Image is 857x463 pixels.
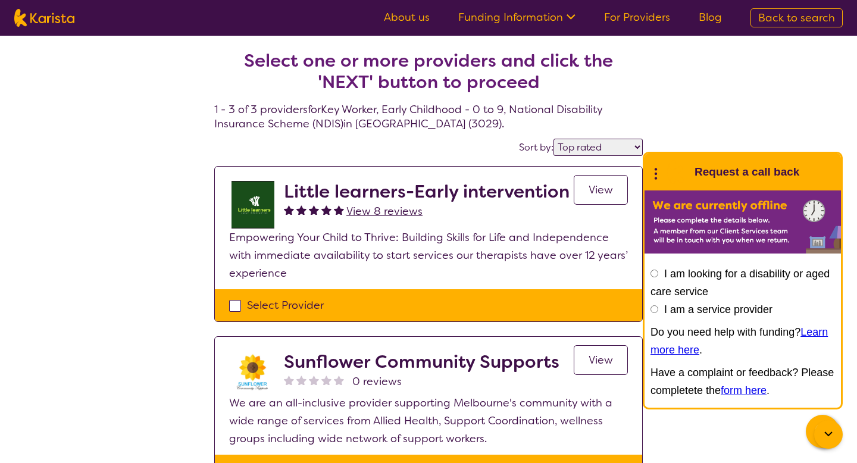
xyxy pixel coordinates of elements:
[284,181,570,202] h2: Little learners-Early intervention
[309,375,319,385] img: nonereviewstar
[321,375,331,385] img: nonereviewstar
[321,205,331,215] img: fullstar
[806,415,839,448] button: Channel Menu
[604,10,670,24] a: For Providers
[589,353,613,367] span: View
[334,375,344,385] img: nonereviewstar
[284,351,559,373] h2: Sunflower Community Supports
[758,11,835,25] span: Back to search
[296,205,306,215] img: fullstar
[229,181,277,229] img: f55hkdaos5cvjyfbzwno.jpg
[284,375,294,385] img: nonereviewstar
[384,10,430,24] a: About us
[695,163,799,181] h1: Request a call back
[650,268,830,298] label: I am looking for a disability or aged care service
[346,202,423,220] a: View 8 reviews
[352,373,402,390] span: 0 reviews
[750,8,843,27] a: Back to search
[721,384,767,396] a: form here
[296,375,306,385] img: nonereviewstar
[346,204,423,218] span: View 8 reviews
[229,229,628,282] p: Empowering Your Child to Thrive: Building Skills for Life and Independence with immediate availab...
[229,394,628,448] p: We are an all-inclusive provider supporting Melbourne's community with a wide range of services f...
[458,10,575,24] a: Funding Information
[574,175,628,205] a: View
[650,323,835,359] p: Do you need help with funding? .
[664,304,772,315] label: I am a service provider
[574,345,628,375] a: View
[334,205,344,215] img: fullstar
[284,205,294,215] img: fullstar
[309,205,319,215] img: fullstar
[664,160,687,184] img: Karista
[589,183,613,197] span: View
[650,364,835,399] p: Have a complaint or feedback? Please completete the .
[214,21,643,131] h4: 1 - 3 of 3 providers for Key Worker , Early Childhood - 0 to 9 , National Disability Insurance Sc...
[699,10,722,24] a: Blog
[519,141,553,154] label: Sort by:
[229,351,277,394] img: qrkjt2v99mdmpnqq3bcx.jpg
[229,50,628,93] h2: Select one or more providers and click the 'NEXT' button to proceed
[14,9,74,27] img: Karista logo
[645,190,841,254] img: Karista offline chat form to request call back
